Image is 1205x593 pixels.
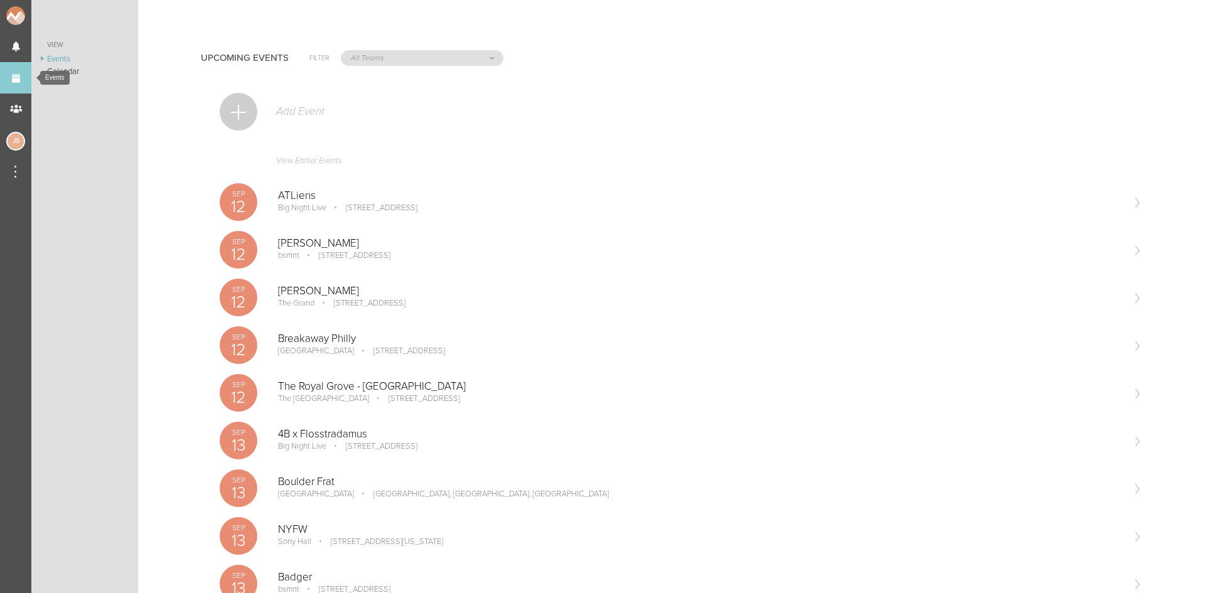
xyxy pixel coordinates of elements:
[278,380,1122,393] p: The Royal Grove - [GEOGRAPHIC_DATA]
[220,246,257,263] p: 12
[278,537,311,547] p: Sony Hall
[220,238,257,245] p: Sep
[278,346,354,356] p: [GEOGRAPHIC_DATA]
[278,203,326,213] p: Big Night Live
[31,53,138,65] a: Events
[278,237,1122,250] p: [PERSON_NAME]
[6,6,77,25] img: NOMAD
[316,298,405,308] p: [STREET_ADDRESS]
[371,393,460,403] p: [STREET_ADDRESS]
[31,65,138,78] a: Calendar
[220,198,257,215] p: 12
[278,298,314,308] p: The Grand
[220,381,257,388] p: Sep
[328,203,417,213] p: [STREET_ADDRESS]
[278,476,1122,488] p: Boulder Frat
[301,250,390,260] p: [STREET_ADDRESS]
[328,441,417,451] p: [STREET_ADDRESS]
[31,38,138,53] a: View
[278,428,1122,441] p: 4B x Flosstradamus
[356,346,445,356] p: [STREET_ADDRESS]
[220,294,257,311] p: 12
[309,53,329,63] h6: Filter
[278,523,1122,536] p: NYFW
[220,429,257,436] p: Sep
[220,286,257,293] p: Sep
[278,250,299,260] p: bsmnt
[201,53,289,63] h4: Upcoming Events
[275,105,324,118] p: Add Event
[220,476,257,484] p: Sep
[278,333,1122,345] p: Breakaway Philly
[356,489,609,499] p: [GEOGRAPHIC_DATA], [GEOGRAPHIC_DATA], [GEOGRAPHIC_DATA]
[220,389,257,406] p: 12
[220,190,257,198] p: Sep
[278,393,369,403] p: The [GEOGRAPHIC_DATA]
[278,489,354,499] p: [GEOGRAPHIC_DATA]
[220,484,257,501] p: 13
[220,572,257,579] p: Sep
[220,532,257,549] p: 13
[278,190,1122,202] p: ATLiens
[220,149,1142,178] a: View Earlier Events
[220,437,257,454] p: 13
[220,333,257,341] p: Sep
[6,132,25,151] div: Jessica Smith
[278,571,1122,584] p: Badger
[278,441,326,451] p: Big Night Live
[220,341,257,358] p: 12
[278,285,1122,297] p: [PERSON_NAME]
[220,524,257,532] p: Sep
[313,537,443,547] p: [STREET_ADDRESS][US_STATE]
